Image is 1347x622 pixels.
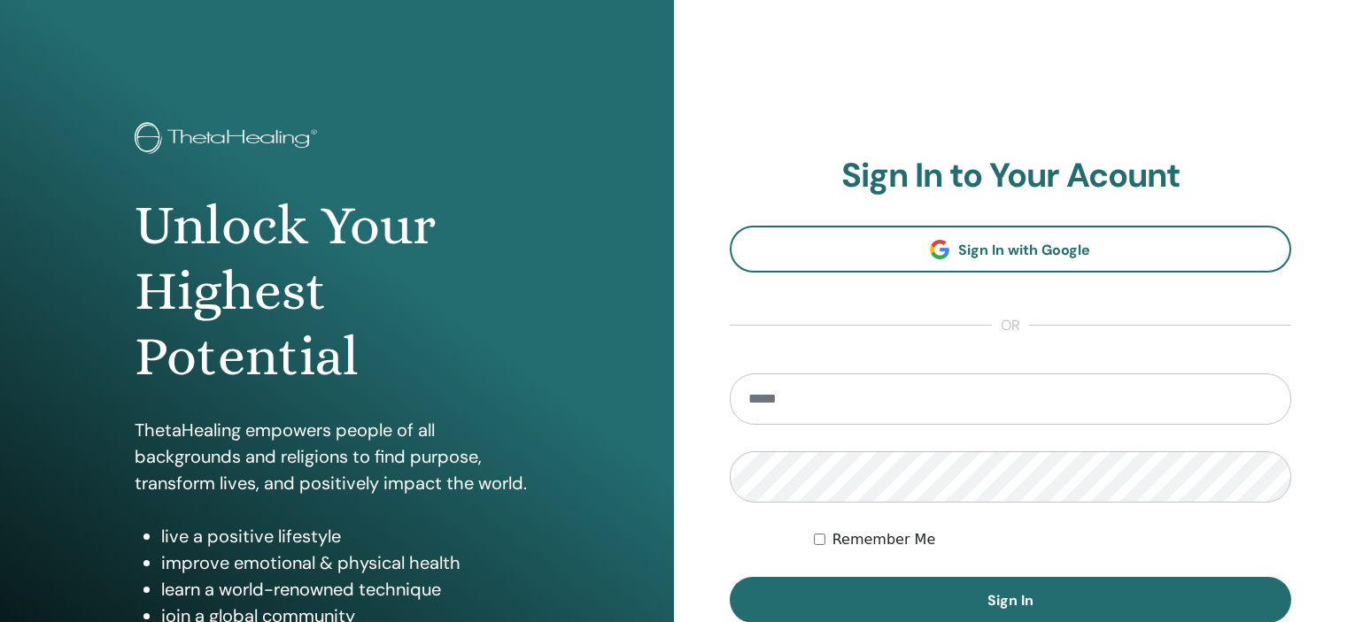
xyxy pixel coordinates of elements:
[958,241,1090,259] span: Sign In with Google
[987,591,1033,610] span: Sign In
[135,193,539,390] h1: Unlock Your Highest Potential
[832,529,936,550] label: Remember Me
[730,226,1292,273] a: Sign In with Google
[814,529,1291,550] div: Keep me authenticated indefinitely or until I manually logout
[730,156,1292,196] h2: Sign In to Your Acount
[161,549,539,576] li: improve emotional & physical health
[135,417,539,496] p: ThetaHealing empowers people of all backgrounds and religions to find purpose, transform lives, a...
[161,576,539,603] li: learn a world-renowned technique
[992,315,1029,336] span: or
[161,523,539,549] li: live a positive lifestyle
